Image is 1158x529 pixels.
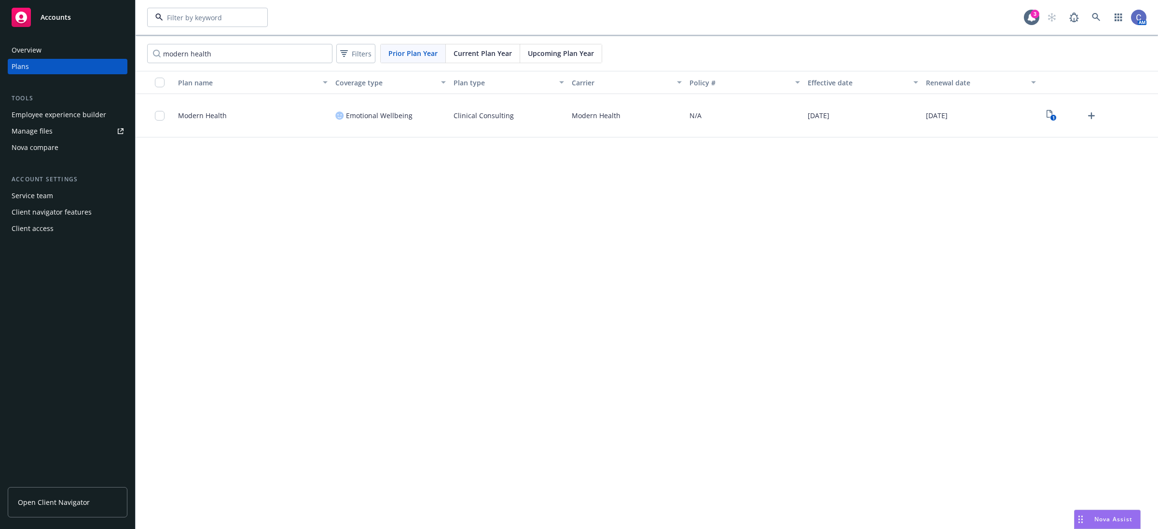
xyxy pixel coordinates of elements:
div: Plan name [178,78,317,88]
div: Employee experience builder [12,107,106,122]
span: [DATE] [926,110,948,121]
div: Overview [12,42,41,58]
span: Accounts [41,14,71,21]
div: Plan type [454,78,553,88]
a: Client navigator features [8,204,127,220]
div: Carrier [572,78,672,88]
button: Effective date [804,71,922,94]
button: Nova Assist [1074,510,1141,529]
span: Emotional Wellbeing [346,110,413,121]
span: Filters [338,47,373,61]
a: Overview [8,42,127,58]
a: Upload Plan Documents [1084,108,1099,123]
span: [DATE] [808,110,829,121]
span: Clinical Consulting [454,110,514,121]
button: Plan name [174,71,331,94]
a: Client access [8,221,127,236]
div: Account settings [8,175,127,184]
a: Plans [8,59,127,74]
a: Report a Bug [1064,8,1084,27]
span: Modern Health [572,110,620,121]
div: Effective date [808,78,908,88]
div: Coverage type [335,78,435,88]
span: Modern Health [178,110,227,121]
a: Nova compare [8,140,127,155]
span: Prior Plan Year [388,48,438,58]
span: Open Client Navigator [18,497,90,507]
div: Nova compare [12,140,58,155]
a: Service team [8,188,127,203]
div: Plans [12,59,29,74]
a: Manage files [8,123,127,139]
button: Filters [336,44,375,63]
button: Renewal date [922,71,1040,94]
span: Current Plan Year [454,48,512,58]
input: Toggle Row Selected [155,111,165,121]
div: Service team [12,188,53,203]
a: Accounts [8,4,127,31]
a: Employee experience builder [8,107,127,122]
text: 1 [1052,115,1054,121]
div: Client access [12,221,54,236]
a: Switch app [1109,8,1128,27]
button: Policy # [686,71,804,94]
div: Policy # [689,78,789,88]
span: N/A [689,110,702,121]
div: Drag to move [1075,510,1087,529]
button: Coverage type [331,71,450,94]
button: Carrier [568,71,686,94]
span: Filters [352,49,372,59]
div: Tools [8,94,127,103]
input: Select all [155,78,165,87]
input: Filter by keyword [163,13,248,23]
button: Plan type [450,71,568,94]
span: Upcoming Plan Year [528,48,594,58]
a: Search [1087,8,1106,27]
img: photo [1131,10,1146,25]
div: Renewal date [926,78,1026,88]
span: Nova Assist [1094,515,1132,523]
div: 3 [1031,10,1039,18]
a: View Plan Documents [1044,108,1059,123]
div: Manage files [12,123,53,139]
div: Client navigator features [12,204,92,220]
a: Start snowing [1042,8,1061,27]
